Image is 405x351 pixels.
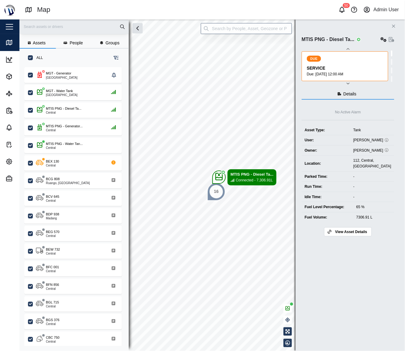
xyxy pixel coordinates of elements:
div: Connected - 7,306.91L [236,177,273,183]
div: Central [46,305,59,308]
div: - [353,184,391,190]
div: Sites [16,90,30,97]
div: Central [46,111,81,114]
div: Central [46,164,59,167]
div: Run Time: [305,184,347,190]
div: Central [46,252,60,255]
div: MTIS PNG - Diesel Ta... [46,106,81,111]
div: [GEOGRAPHIC_DATA] [46,94,77,97]
input: Search assets or drivers [23,22,125,31]
div: Central [46,340,60,343]
div: - [353,174,391,180]
div: 7306.91 L [356,215,391,220]
div: Alarms [16,124,34,131]
div: Admin [16,175,33,182]
div: grid [24,65,129,346]
div: Asset Type: [305,127,347,133]
img: Main Logo [3,3,16,16]
div: BFN 856 [46,282,59,287]
span: DUE [311,56,318,61]
div: User: [305,137,347,143]
div: Admin User [374,6,399,14]
div: BEX 130 [46,159,59,164]
a: View Asset Details [324,227,372,236]
div: BGS 376 [46,318,60,323]
div: Assets [16,73,33,80]
div: Owner: [305,148,347,153]
div: Map [16,39,29,46]
div: Dashboard [16,56,42,63]
div: 16 [214,188,219,195]
span: View Asset Details [335,228,367,236]
div: 112, Central, [GEOGRAPHIC_DATA] [353,158,391,169]
span: Details [344,92,357,96]
div: BEG 570 [46,229,60,235]
div: MTIS PNG - Generator... [46,124,83,129]
div: [PERSON_NAME] [353,137,391,143]
div: MTIS PNG - Diesel Ta... [231,171,273,177]
div: BFC 001 [46,265,59,270]
div: Fuel Level Percentage: [305,204,350,210]
div: Central [46,235,60,238]
div: SERVICE [307,65,384,72]
div: Map marker [207,183,225,201]
div: Tasks [16,141,32,148]
div: Central [46,287,59,291]
div: Central [46,199,59,202]
div: No Active Alarm [335,109,361,115]
div: BCG 808 [46,177,60,182]
div: BEW 732 [46,247,60,252]
div: 50 [343,3,350,8]
div: BCV 645 [46,194,59,199]
span: Groups [105,41,119,45]
div: Central [46,323,60,326]
div: Fuel Volume: [305,215,350,220]
label: ALL [33,55,43,60]
div: Map [37,5,50,15]
button: Admin User [362,5,400,14]
div: - [353,194,391,200]
div: CBC 750 [46,335,60,340]
div: Central [46,129,83,132]
div: [GEOGRAPHIC_DATA] [46,76,77,79]
div: BGL 715 [46,300,59,305]
div: Reports [16,107,36,114]
div: [PERSON_NAME] [353,148,391,153]
div: Tank [353,127,391,133]
span: Assets [33,41,46,45]
div: MTIS PNG - Diesel Ta... [302,36,355,43]
div: Ruango, [GEOGRAPHIC_DATA] [46,182,90,185]
div: MGT - Water Tank [46,88,73,94]
div: 65 % [356,204,391,210]
div: Parked Time: [305,174,347,180]
div: Map marker [212,169,276,185]
div: BDP 938 [46,212,59,217]
div: Settings [16,158,36,165]
div: Central [46,146,83,150]
div: MTIS PNG - Water Tan... [46,141,83,146]
div: MGT - Generator [46,71,71,76]
div: Due: [DATE] 12:00 AM [307,71,384,77]
div: Location: [305,161,347,167]
div: Idle Time: [305,194,347,200]
input: Search by People, Asset, Geozone or Place [201,23,292,34]
div: Central [46,270,59,273]
span: People [70,41,83,45]
div: Madang [46,217,59,220]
